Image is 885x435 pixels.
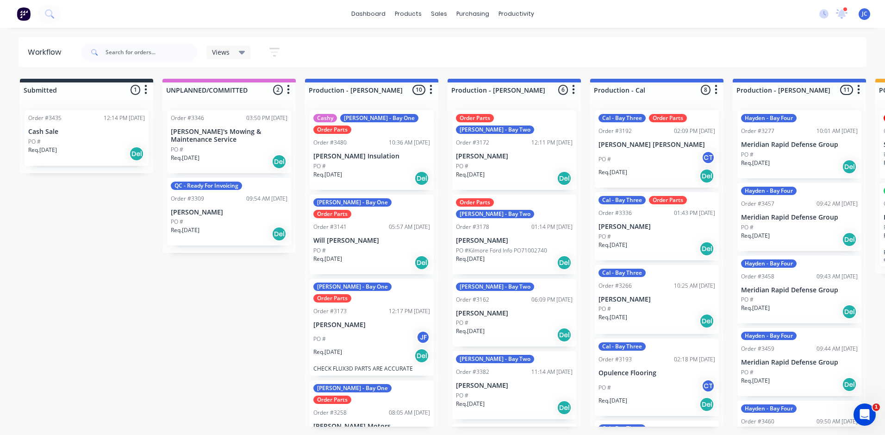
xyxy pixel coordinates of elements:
div: Order #3141 [313,223,347,231]
div: [PERSON_NAME] - Bay Two [456,126,534,134]
p: PO # [598,155,611,164]
div: 10:36 AM [DATE] [389,139,430,147]
p: Req. [DATE] [171,154,199,162]
div: [PERSON_NAME] - Bay OneOrder PartsOrder #314105:57 AM [DATE]Will [PERSON_NAME]PO #Req.[DATE]Del [310,195,434,274]
p: Req. [DATE] [741,304,770,312]
p: Meridian Rapid Defense Group [741,359,858,366]
div: JF [416,330,430,344]
p: PO # [456,319,468,327]
p: [PERSON_NAME] [456,309,573,317]
div: Cal - Bay ThreeOrder #319302:18 PM [DATE]Opulence FlooringPO #CTReq.[DATE]Del [595,339,719,416]
div: purchasing [452,7,494,21]
p: PO # [598,305,611,313]
div: 10:25 AM [DATE] [674,282,715,290]
p: PO # [171,218,183,226]
p: PO # [313,246,326,255]
div: Del [842,304,857,319]
p: CHECK FLUX3D PARTS ARE ACCURATE [313,365,430,372]
div: Order #3346 [171,114,204,122]
div: 05:57 AM [DATE] [389,223,430,231]
p: Req. [DATE] [598,168,627,177]
p: [PERSON_NAME] [598,296,715,303]
div: Hayden - Bay FourOrder #345809:43 AM [DATE]Meridian Rapid Defense GroupPO #Req.[DATE]Del [737,256,861,324]
p: Req. [DATE] [313,348,342,356]
div: [PERSON_NAME] - Bay TwoOrder #316206:09 PM [DATE][PERSON_NAME]PO #Req.[DATE]Del [452,279,576,347]
div: [PERSON_NAME] - Bay Two [456,210,534,218]
div: 06:09 PM [DATE] [531,296,573,304]
div: 09:54 AM [DATE] [246,195,287,203]
p: Req. [DATE] [171,226,199,234]
div: Order #343512:14 PM [DATE]Cash SalePO #Req.[DATE]Del [25,110,149,166]
div: Del [842,159,857,174]
div: 09:42 AM [DATE] [816,200,858,208]
div: [PERSON_NAME] - Bay TwoOrder #338211:14 AM [DATE][PERSON_NAME]PO #Req.[DATE]Del [452,351,576,419]
div: Order Parts [313,126,351,134]
div: Del [557,400,572,415]
div: 01:43 PM [DATE] [674,209,715,217]
div: Del [699,397,714,412]
div: Order Parts [313,210,351,218]
p: Req. [DATE] [598,241,627,249]
p: Req. [DATE] [456,255,485,263]
div: Order #3435 [28,114,62,122]
div: Del [842,377,857,392]
div: Order #3336 [598,209,632,217]
div: 11:14 AM [DATE] [531,368,573,376]
div: 09:43 AM [DATE] [816,272,858,281]
div: productivity [494,7,539,21]
p: [PERSON_NAME] [598,223,715,231]
iframe: Intercom live chat [854,403,876,426]
p: Will [PERSON_NAME] [313,237,430,245]
p: Req. [DATE] [598,313,627,322]
div: Cashy [313,114,337,122]
div: QC - Ready For InvoicingOrder #330909:54 AM [DATE][PERSON_NAME]PO #Req.[DATE]Del [167,178,291,246]
div: 09:44 AM [DATE] [816,345,858,353]
p: Req. [DATE] [313,170,342,179]
div: Hayden - Bay FourOrder #345709:42 AM [DATE]Meridian Rapid Defense GroupPO #Req.[DATE]Del [737,183,861,251]
div: Hayden - Bay Four [741,259,797,268]
p: Cash Sale [28,128,145,136]
div: Order #3382 [456,368,489,376]
img: Factory [17,7,31,21]
p: Req. [DATE] [598,397,627,405]
div: [PERSON_NAME] - Bay Two [456,355,534,363]
div: [PERSON_NAME] - Bay One [313,283,392,291]
p: [PERSON_NAME] [456,382,573,390]
p: Req. [DATE] [741,232,770,240]
p: PO # [598,384,611,392]
div: QC - Ready For Invoicing [171,182,242,190]
div: Order #3309 [171,195,204,203]
div: Cashy[PERSON_NAME] - Bay OneOrder PartsOrder #348010:36 AM [DATE][PERSON_NAME] InsulationPO #Req.... [310,110,434,190]
div: Del [557,255,572,270]
div: 01:14 PM [DATE] [531,223,573,231]
div: Del [272,154,287,169]
p: [PERSON_NAME] [171,208,287,216]
div: Del [414,255,429,270]
p: Req. [DATE] [456,327,485,335]
div: Order #3266 [598,282,632,290]
div: Cal - Bay Three [598,114,646,122]
div: Hayden - Bay Four [741,114,797,122]
a: dashboard [347,7,390,21]
div: Order #3458 [741,272,774,281]
div: 12:17 PM [DATE] [389,307,430,315]
div: sales [426,7,452,21]
div: Del [557,171,572,186]
p: Req. [DATE] [456,400,485,408]
div: CT [701,379,715,393]
div: Cal - Bay ThreeOrder PartsOrder #319202:09 PM [DATE][PERSON_NAME] [PERSON_NAME]PO #CTReq.[DATE]Del [595,110,719,188]
div: Hayden - Bay FourOrder #345909:44 AM [DATE]Meridian Rapid Defense GroupPO #Req.[DATE]Del [737,328,861,396]
p: PO # [313,162,326,170]
div: 12:11 PM [DATE] [531,139,573,147]
p: Meridian Rapid Defense Group [741,214,858,221]
div: Del [842,232,857,247]
div: Workflow [28,47,66,58]
div: Hayden - Bay FourOrder #327710:01 AM [DATE]Meridian Rapid Defense GroupPO #Req.[DATE]Del [737,110,861,178]
div: CT [701,151,715,164]
div: Order #3277 [741,127,774,135]
p: [PERSON_NAME] [PERSON_NAME] [598,141,715,149]
span: JC [862,10,867,18]
div: Cal - Bay ThreeOrder #326610:25 AM [DATE][PERSON_NAME]PO #Req.[DATE]Del [595,265,719,334]
p: PO # [741,296,754,304]
p: PO # [171,145,183,154]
